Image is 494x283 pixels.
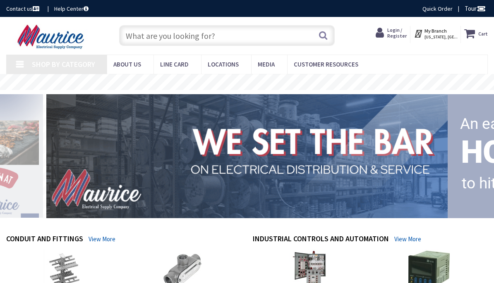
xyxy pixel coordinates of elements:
[387,27,407,39] span: Login / Register
[465,5,486,12] span: Tour
[478,26,488,41] strong: Cart
[54,5,89,13] a: Help Center
[175,78,318,86] rs-layer: Free Same Day Pickup at 15 Locations
[6,235,83,245] h4: Conduit and Fittings
[6,5,41,13] a: Contact us
[208,60,239,68] span: Locations
[422,5,453,13] a: Quick Order
[424,34,460,40] span: [US_STATE], [GEOGRAPHIC_DATA]
[376,26,407,40] a: Login / Register
[89,235,115,243] a: View More
[253,235,389,245] h4: Industrial Controls and Automation
[414,26,457,41] div: My Branch [US_STATE], [GEOGRAPHIC_DATA]
[6,24,98,50] img: Maurice Electrical Supply Company
[394,235,421,243] a: View More
[424,28,447,34] strong: My Branch
[294,60,358,68] span: Customer Resources
[119,25,335,46] input: What are you looking for?
[258,60,275,68] span: Media
[464,26,488,41] a: Cart
[36,92,451,220] img: 1_1.png
[113,60,141,68] span: About us
[32,59,95,69] span: Shop By Category
[160,60,189,68] span: Line Card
